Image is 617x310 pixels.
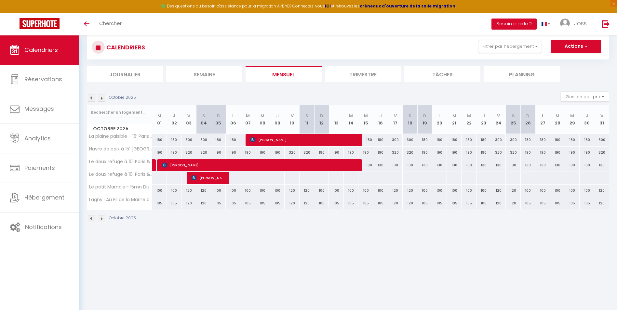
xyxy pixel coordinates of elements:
div: 190 [270,147,285,159]
div: 180 [476,134,491,146]
th: 12 [314,105,329,134]
div: 180 [167,134,181,146]
span: Joss [574,19,587,27]
span: [PERSON_NAME] [162,159,357,171]
li: Journalier [87,66,163,82]
div: 300 [594,134,609,146]
div: 120 [181,197,196,209]
div: 320 [181,147,196,159]
abbr: S [409,113,411,119]
div: 180 [550,134,565,146]
div: 105 [167,197,181,209]
div: 105 [226,197,240,209]
th: 30 [580,105,594,134]
p: Octobre 2025 [109,95,136,101]
div: 120 [491,185,506,197]
div: 105 [521,197,535,209]
abbr: M [349,113,353,119]
abbr: V [600,113,603,119]
th: 10 [285,105,299,134]
div: 320 [196,147,211,159]
li: Tâches [404,66,480,82]
div: 180 [462,134,476,146]
a: créneaux d'ouverture de la salle migration [360,3,455,9]
button: Actions [551,40,601,53]
span: Calendriers [24,46,58,54]
th: 17 [388,105,403,134]
div: 190 [417,147,432,159]
th: 22 [462,105,476,134]
div: 130 [565,159,580,171]
div: 190 [152,147,167,159]
div: 180 [373,134,388,146]
div: 120 [181,185,196,197]
abbr: M [364,113,368,119]
abbr: M [570,113,574,119]
abbr: M [452,113,456,119]
div: 190 [240,147,255,159]
th: 25 [506,105,520,134]
div: 120 [300,197,314,209]
div: 130 [417,159,432,171]
th: 23 [476,105,491,134]
div: 190 [462,147,476,159]
div: 100 [358,185,373,197]
div: 120 [388,197,403,209]
div: 180 [521,134,535,146]
abbr: D [526,113,530,119]
div: 190 [358,147,373,159]
div: 100 [240,185,255,197]
div: 300 [196,134,211,146]
div: 190 [211,147,226,159]
img: Super Booking [20,18,60,29]
div: 130 [476,159,491,171]
div: 190 [373,147,388,159]
button: Filtrer par hébergement [479,40,541,53]
abbr: V [187,113,190,119]
button: Gestion des prix [561,92,609,101]
span: Paiements [24,164,55,172]
div: 100 [550,185,565,197]
a: ICI [325,3,331,9]
div: 320 [300,147,314,159]
div: 130 [373,159,388,171]
span: Le doux refuge à 10' Paris & 10' [GEOGRAPHIC_DATA] [88,172,153,177]
div: 120 [506,197,520,209]
div: 100 [152,185,167,197]
div: 190 [447,147,462,159]
div: 190 [580,147,594,159]
div: 130 [594,159,609,171]
div: 105 [358,197,373,209]
div: 100 [344,185,358,197]
div: 100 [462,185,476,197]
div: 120 [388,185,403,197]
abbr: L [335,113,337,119]
div: 190 [432,147,447,159]
div: 105 [240,197,255,209]
th: 16 [373,105,388,134]
div: 130 [388,159,403,171]
input: Rechercher un logement... [91,107,148,118]
span: Havre de paix à 15’ [GEOGRAPHIC_DATA] et 10’ [GEOGRAPHIC_DATA] [88,147,153,151]
span: Notifications [25,223,62,231]
div: 130 [521,159,535,171]
div: 100 [329,185,343,197]
div: 130 [550,159,565,171]
div: 130 [535,159,550,171]
div: 105 [373,197,388,209]
abbr: S [305,113,308,119]
div: 190 [226,147,240,159]
div: 105 [550,197,565,209]
abbr: V [394,113,397,119]
th: 07 [240,105,255,134]
div: 120 [594,197,609,209]
div: 100 [314,185,329,197]
th: 05 [211,105,226,134]
th: 31 [594,105,609,134]
span: [PERSON_NAME] [250,134,357,146]
div: 320 [285,147,299,159]
div: 190 [329,147,343,159]
button: Besoin d'aide ? [491,19,537,30]
th: 18 [403,105,417,134]
div: 180 [152,134,167,146]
